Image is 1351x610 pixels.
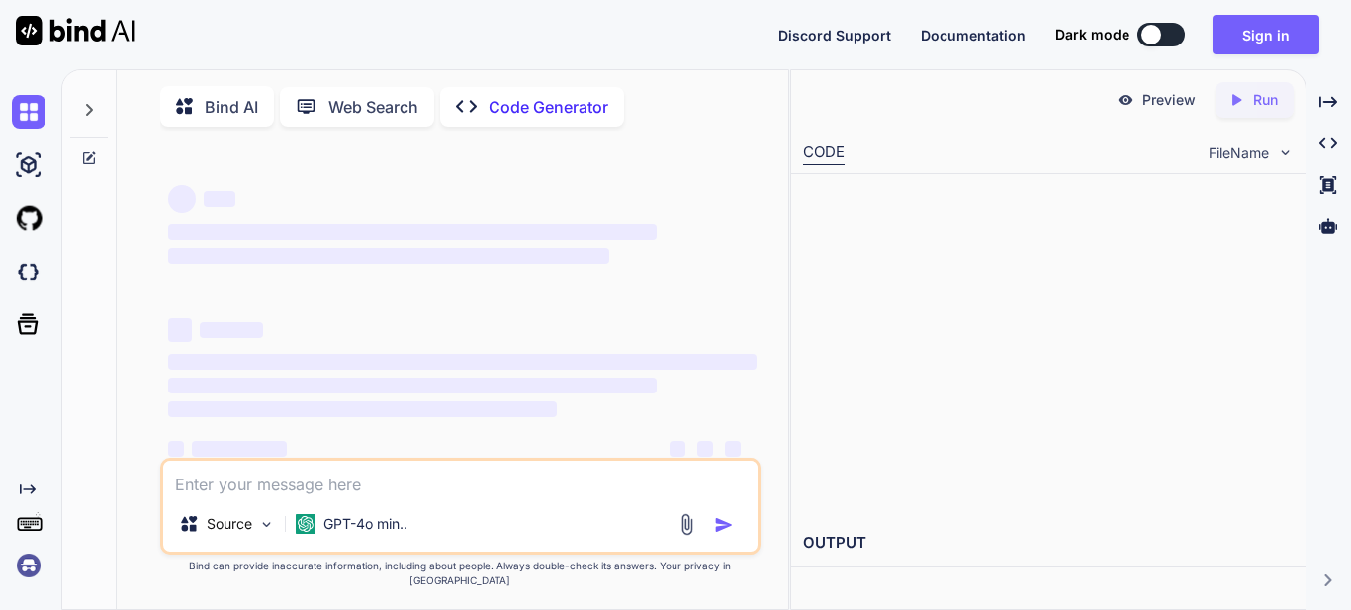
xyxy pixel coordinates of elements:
span: Dark mode [1055,25,1129,44]
p: Preview [1142,90,1196,110]
img: preview [1117,91,1134,109]
span: ‌ [200,322,263,338]
span: ‌ [697,441,713,457]
p: GPT-4o min.. [323,514,407,534]
img: chat [12,95,45,129]
span: ‌ [670,441,685,457]
span: ‌ [168,401,557,417]
img: attachment [675,513,698,536]
img: Bind AI [16,16,135,45]
p: Source [207,514,252,534]
span: Discord Support [778,27,891,44]
p: Bind AI [205,95,258,119]
span: ‌ [725,441,741,457]
span: ‌ [168,318,192,342]
span: ‌ [168,354,757,370]
p: Code Generator [489,95,608,119]
img: darkCloudIdeIcon [12,255,45,289]
span: ‌ [168,378,657,393]
button: Sign in [1213,15,1319,54]
p: Bind can provide inaccurate information, including about people. Always double-check its answers.... [160,559,761,588]
span: ‌ [192,441,287,457]
img: signin [12,549,45,582]
img: Pick Models [258,516,275,533]
span: ‌ [168,248,609,264]
span: FileName [1209,143,1269,163]
p: Run [1253,90,1278,110]
img: githubLight [12,202,45,235]
span: Documentation [921,27,1026,44]
img: ai-studio [12,148,45,182]
span: ‌ [168,224,657,240]
div: CODE [803,141,845,165]
span: ‌ [168,441,184,457]
span: ‌ [168,185,196,213]
button: Discord Support [778,25,891,45]
img: GPT-4o mini [296,514,315,534]
img: icon [714,515,734,535]
h2: OUTPUT [791,520,1306,566]
p: Web Search [328,95,418,119]
img: chevron down [1277,144,1294,161]
span: ‌ [204,191,235,207]
button: Documentation [921,25,1026,45]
